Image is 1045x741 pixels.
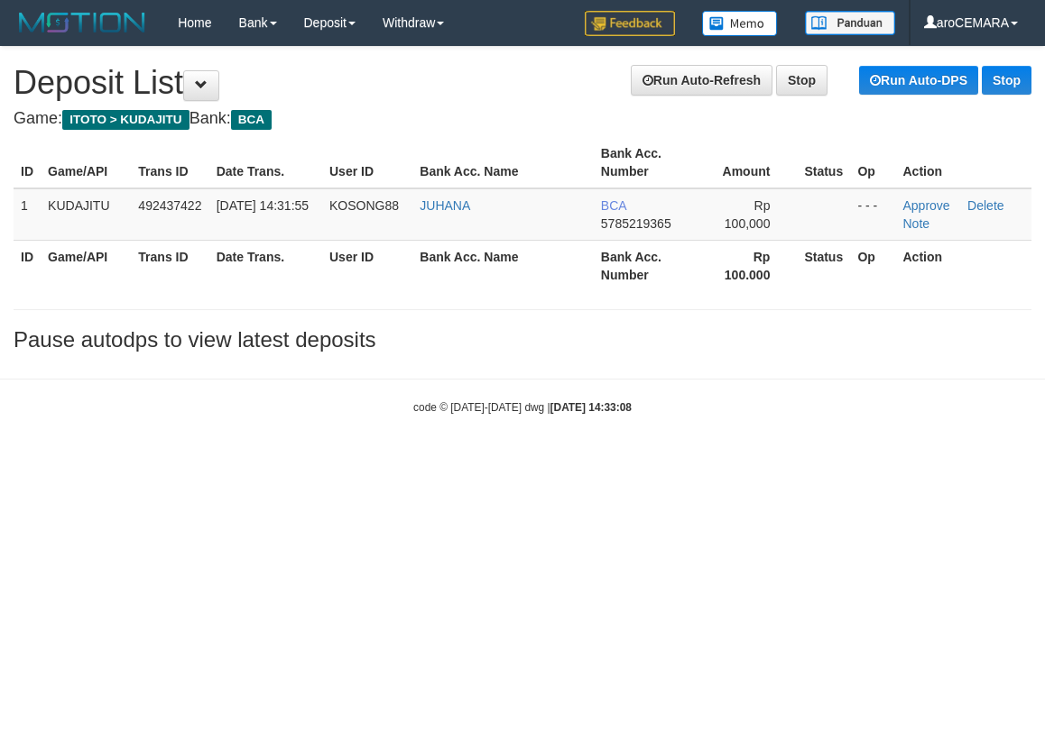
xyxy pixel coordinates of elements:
[896,137,1032,188] th: Action
[14,137,41,188] th: ID
[850,240,895,291] th: Op
[217,198,309,213] span: [DATE] 14:31:55
[859,66,978,95] a: Run Auto-DPS
[805,11,895,35] img: panduan.png
[797,137,850,188] th: Status
[967,198,1003,213] a: Delete
[231,110,272,130] span: BCA
[707,240,797,291] th: Rp 100.000
[62,110,190,130] span: ITOTO > KUDAJITU
[322,137,412,188] th: User ID
[585,11,675,36] img: Feedback.jpg
[209,240,322,291] th: Date Trans.
[903,198,950,213] a: Approve
[14,9,151,36] img: MOTION_logo.png
[412,240,594,291] th: Bank Acc. Name
[707,137,797,188] th: Amount
[412,137,594,188] th: Bank Acc. Name
[594,240,707,291] th: Bank Acc. Number
[329,198,399,213] span: KOSONG88
[413,401,632,414] small: code © [DATE]-[DATE] dwg |
[850,137,895,188] th: Op
[41,240,131,291] th: Game/API
[702,11,778,36] img: Button%20Memo.svg
[209,137,322,188] th: Date Trans.
[725,198,771,231] span: Rp 100,000
[14,65,1031,101] h1: Deposit List
[903,216,930,231] a: Note
[982,66,1031,95] a: Stop
[14,240,41,291] th: ID
[850,188,895,241] td: - - -
[14,188,41,241] td: 1
[14,328,1031,352] h3: Pause autodps to view latest deposits
[322,240,412,291] th: User ID
[797,240,850,291] th: Status
[14,110,1031,128] h4: Game: Bank:
[550,401,632,414] strong: [DATE] 14:33:08
[601,216,671,231] span: 5785219365
[131,137,208,188] th: Trans ID
[420,198,470,213] a: JUHANA
[631,65,772,96] a: Run Auto-Refresh
[131,240,208,291] th: Trans ID
[138,198,201,213] span: 492437422
[776,65,828,96] a: Stop
[41,137,131,188] th: Game/API
[594,137,707,188] th: Bank Acc. Number
[601,198,626,213] span: BCA
[41,188,131,241] td: KUDAJITU
[896,240,1032,291] th: Action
